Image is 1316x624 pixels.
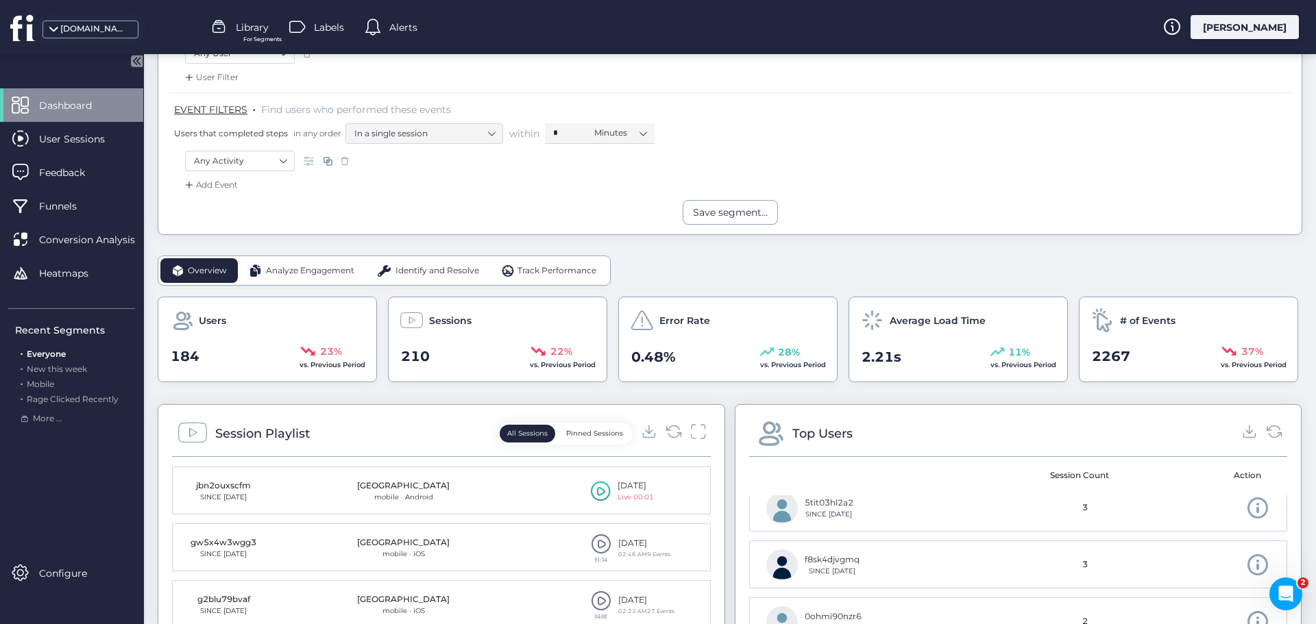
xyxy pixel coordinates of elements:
div: SINCE [DATE] [805,509,853,520]
span: EVENT FILTERS [174,103,247,116]
div: 01:34 [591,557,611,562]
span: 28% [778,345,800,360]
div: SINCE [DATE] [189,549,258,560]
span: For Segments [243,35,282,44]
span: Track Performance [517,264,596,277]
mat-header-cell: Action [1145,457,1278,495]
span: vs. Previous Period [1221,360,1287,369]
div: SINCE [DATE] [189,606,258,616]
span: 184 [171,346,199,367]
div: [PERSON_NAME] [1191,15,1299,39]
span: Sessions [429,313,472,328]
span: 210 [401,346,430,367]
span: More ... [33,412,62,425]
div: [GEOGRAPHIC_DATA] [357,593,450,606]
div: Session Playlist [215,424,310,443]
span: 3 [1082,501,1088,514]
span: . [21,346,23,359]
span: 0.48% [631,347,676,368]
span: Overview [188,264,227,277]
span: . [21,376,23,389]
span: Configure [39,566,108,581]
div: 02:46 AMㅤ9 Events [618,550,670,559]
span: Conversion Analysis [39,232,156,247]
span: Heatmaps [39,266,109,281]
span: New this week [27,364,87,374]
div: SINCE [DATE] [805,566,860,577]
span: . [253,101,256,114]
span: vs. Previous Period [530,360,596,369]
div: Recent Segments [15,323,135,338]
span: Find users who performed these events [261,103,451,116]
nz-select-item: Any Activity [194,151,286,171]
div: [DATE] [618,594,674,607]
span: # of Events [1120,313,1175,328]
div: gw5x4w3wgg3 [189,536,258,549]
nz-select-item: In a single session [354,123,494,144]
span: . [21,361,23,374]
span: 2.21s [862,347,901,368]
span: 23% [320,344,342,359]
div: mobile · Android [357,492,450,503]
iframe: Intercom live chat [1269,577,1302,610]
div: 02:23 AMㅤ27 Events [618,607,674,616]
div: SINCE [DATE] [189,492,258,503]
div: [DOMAIN_NAME] [60,23,129,36]
span: 22% [550,344,572,359]
span: vs. Previous Period [760,360,826,369]
div: g2blu79bvaf [189,593,258,606]
div: [GEOGRAPHIC_DATA] [357,536,450,549]
div: [DATE] [618,479,654,492]
div: f8sk4djvgmq [805,553,860,566]
mat-header-cell: Session Count [1013,457,1145,495]
span: Feedback [39,165,106,180]
span: in any order [291,127,341,139]
span: Rage Clicked Recently [27,394,119,404]
span: 3 [1082,558,1088,571]
div: Save segment... [693,205,768,220]
span: Error Rate [659,313,710,328]
div: 04:08 [591,614,611,619]
div: [GEOGRAPHIC_DATA] [357,479,450,492]
span: Identify and Resolve [395,264,479,277]
div: mobile · iOS [357,606,450,616]
span: Users that completed steps [174,127,288,139]
span: Alerts [389,20,417,35]
span: Labels [314,20,344,35]
span: vs. Previous Period [990,360,1056,369]
span: Analyze Engagement [266,264,354,277]
span: 2267 [1092,346,1130,367]
span: vs. Previous Period [300,360,365,369]
div: jbn2ouxscfm [189,479,258,492]
span: 11% [1008,345,1030,360]
div: mobile · iOS [357,549,450,560]
span: Everyone [27,349,66,359]
span: Average Load Time [890,313,986,328]
span: Dashboard [39,98,112,113]
span: Library [236,20,269,35]
span: Funnels [39,199,97,214]
nz-select-item: Minutes [594,123,646,143]
span: Users [199,313,226,328]
button: All Sessions [500,425,555,442]
div: User Filter [182,71,239,84]
span: 2 [1297,577,1308,588]
button: Pinned Sessions [559,425,631,442]
div: Live 00:01 [618,492,654,503]
span: 37% [1241,344,1263,359]
div: Top Users [792,424,853,443]
span: User Sessions [39,132,125,147]
span: Mobile [27,379,54,389]
div: 0ohmi90nzr6 [805,610,862,623]
div: Add Event [182,178,238,192]
span: within [509,127,539,140]
div: 5tit03hl2a2 [805,497,853,510]
span: . [21,391,23,404]
div: [DATE] [618,537,670,550]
